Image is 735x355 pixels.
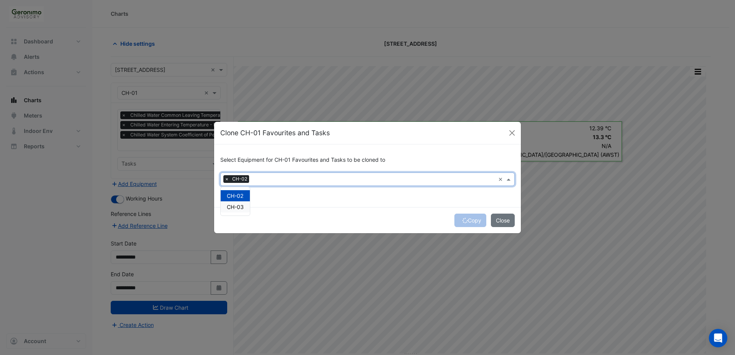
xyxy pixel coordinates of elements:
ng-dropdown-panel: Options list [220,187,250,216]
span: CH-02 [230,175,249,183]
h6: Select Equipment for CH-01 Favourites and Tasks to be cloned to [220,157,515,163]
button: Select All [220,186,244,195]
h5: Clone CH-01 Favourites and Tasks [220,128,330,138]
span: CH-03 [227,204,244,210]
span: CH-02 [227,192,243,199]
span: Clear [498,175,505,183]
div: Open Intercom Messenger [709,329,727,347]
span: × [223,175,230,183]
button: Close [491,214,515,227]
button: Close [506,127,518,139]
